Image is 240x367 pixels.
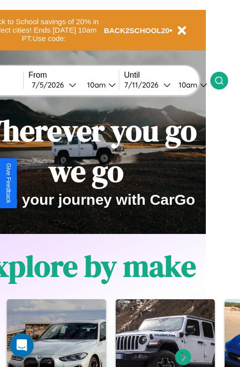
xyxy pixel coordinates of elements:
div: 7 / 5 / 2026 [32,80,69,90]
label: Until [124,71,210,80]
div: Open Intercom Messenger [10,333,34,357]
b: BACK2SCHOOL20 [104,26,170,35]
div: 7 / 11 / 2026 [124,80,163,90]
div: 10am [174,80,200,90]
button: 10am [171,80,210,90]
div: 10am [82,80,108,90]
label: From [29,71,119,80]
button: 10am [79,80,119,90]
div: Give Feedback [5,163,12,203]
button: 7/5/2026 [29,80,79,90]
